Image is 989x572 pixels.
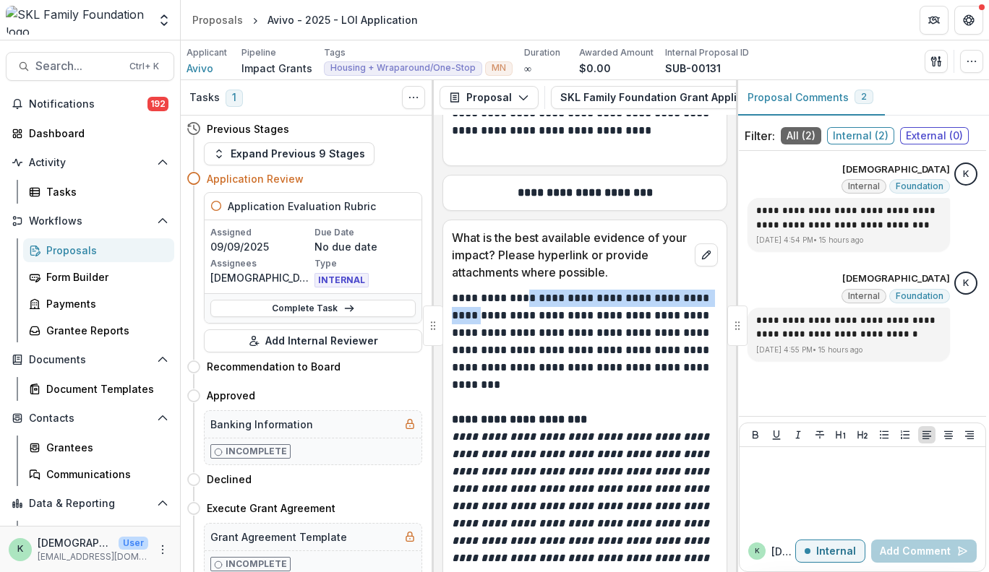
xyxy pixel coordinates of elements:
span: Foundation [896,291,943,301]
p: Due Date [314,226,416,239]
button: Heading 1 [832,426,849,443]
a: Communications [23,462,174,486]
button: edit [695,243,718,266]
h3: Tasks [189,92,220,104]
a: Avivo [187,61,213,76]
a: Payments [23,292,174,316]
button: Add Comment [871,539,977,563]
span: 1 [226,90,243,107]
p: [DEMOGRAPHIC_DATA] [842,162,950,177]
button: Strike [811,426,829,443]
button: Proposal [440,86,539,109]
p: [DEMOGRAPHIC_DATA] [210,270,312,285]
a: Form Builder [23,265,174,289]
span: Contacts [29,412,151,425]
span: Activity [29,157,151,169]
button: Open Activity [6,151,174,174]
h5: Grant Agreement Template [210,529,347,545]
h4: Declined [207,472,252,487]
h5: Application Evaluation Rubric [228,199,376,214]
button: Get Help [954,6,983,35]
button: Internal [795,539,865,563]
button: Underline [768,426,785,443]
span: Housing + Wraparound/One-Stop [330,63,476,73]
button: Ordered List [896,426,914,443]
a: Proposals [187,9,249,30]
span: Internal ( 2 ) [827,127,894,144]
p: Applicant [187,46,227,59]
p: $0.00 [579,61,611,76]
p: Internal Proposal ID [665,46,749,59]
p: Assigned [210,226,312,239]
h4: Approved [207,388,255,403]
a: Dashboard [23,521,174,545]
button: Search... [6,52,174,81]
p: Incomplete [226,445,287,458]
button: Partners [920,6,949,35]
h5: Banking Information [210,417,313,432]
p: [EMAIL_ADDRESS][DOMAIN_NAME] [38,550,148,563]
p: Filter: [745,127,775,144]
div: Avivo - 2025 - LOI Application [267,12,418,27]
p: Duration [524,46,560,59]
button: Open Contacts [6,407,174,430]
button: SKL Family Foundation Grant Application [551,86,815,109]
div: Payments [46,296,163,311]
button: Notifications192 [6,92,174,116]
p: User [119,537,148,550]
button: Open entity switcher [154,6,174,35]
button: Add Internal Reviewer [204,329,422,352]
h4: Execute Grant Agreement [207,500,335,516]
button: Bullet List [875,426,893,443]
a: Document Templates [23,377,174,401]
button: Toggle View Cancelled Tasks [402,86,425,109]
a: Grantee Reports [23,318,174,342]
span: 192 [147,97,168,111]
p: [DATE] 4:55 PM • 15 hours ago [756,344,941,355]
span: Documents [29,354,151,366]
p: Type [314,257,416,270]
button: Open Workflows [6,209,174,233]
p: Awarded Amount [579,46,654,59]
img: SKL Family Foundation logo [6,6,148,35]
button: Align Left [918,426,936,443]
span: Search... [35,59,121,73]
div: Dashboard [46,525,163,540]
div: kristen [963,279,969,288]
a: Complete Task [210,300,416,317]
button: Open Documents [6,348,174,371]
span: Workflows [29,215,151,227]
p: [DEMOGRAPHIC_DATA] [842,272,950,286]
p: [DATE] 4:54 PM • 15 hours ago [756,235,941,246]
div: Ctrl + K [127,58,162,74]
div: kristen [963,170,969,179]
button: Expand Previous 9 Stages [204,142,374,165]
p: Impact Grants [241,61,312,76]
div: Grantees [46,440,163,455]
button: Align Right [961,426,978,443]
div: Document Templates [46,381,163,396]
a: Grantees [23,435,174,459]
div: Proposals [192,12,243,27]
h4: Application Review [207,171,304,186]
button: Proposal Comments [736,80,885,116]
span: Internal [848,291,880,301]
span: Data & Reporting [29,498,151,510]
p: Pipeline [241,46,276,59]
h4: Previous Stages [207,121,289,136]
p: [DEMOGRAPHIC_DATA] [38,535,113,550]
div: Grantee Reports [46,323,163,338]
div: Dashboard [29,126,163,141]
a: Proposals [23,238,174,262]
button: Align Center [940,426,957,443]
p: [DEMOGRAPHIC_DATA] [771,544,795,559]
div: kristen [17,545,23,554]
p: 09/09/2025 [210,239,312,254]
span: Foundation [896,181,943,191]
span: External ( 0 ) [900,127,969,144]
p: Incomplete [226,558,287,571]
button: Bold [747,426,764,443]
button: Heading 2 [854,426,871,443]
p: Assignees [210,257,312,270]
